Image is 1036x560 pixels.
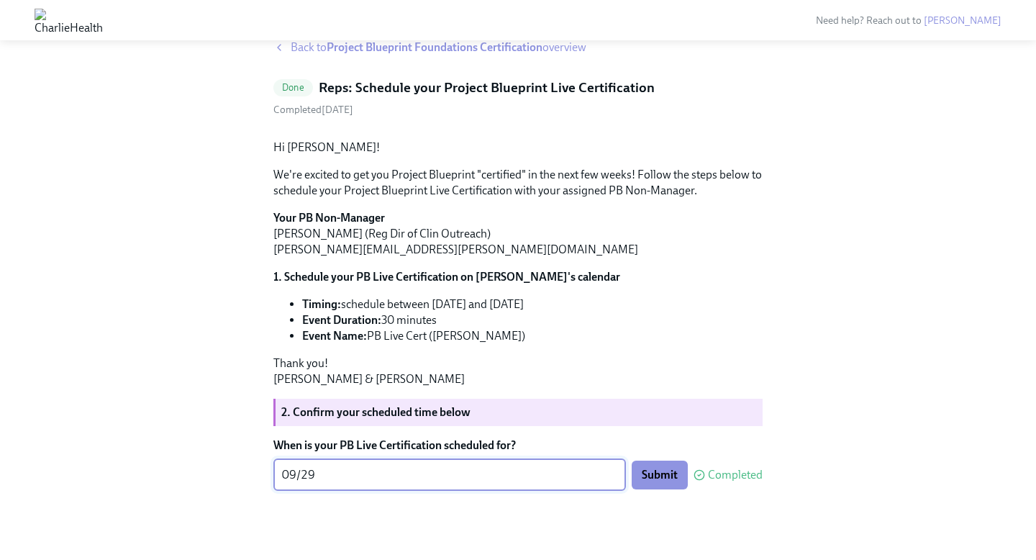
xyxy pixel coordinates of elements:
[302,328,763,344] li: PB Live Cert ([PERSON_NAME])
[924,14,1001,27] a: [PERSON_NAME]
[273,270,620,284] strong: 1. Schedule your PB Live Certification on [PERSON_NAME]'s calendar
[273,356,763,387] p: Thank you! [PERSON_NAME] & [PERSON_NAME]
[327,40,542,54] strong: Project Blueprint Foundations Certification
[273,104,353,116] span: Monday, August 25th 2025, 10:23 am
[281,405,471,419] strong: 2. Confirm your scheduled time below
[302,297,341,311] strong: Timing:
[273,40,763,55] a: Back toProject Blueprint Foundations Certificationoverview
[35,9,103,32] img: CharlieHealth
[273,210,763,258] p: [PERSON_NAME] (Reg Dir of Clin Outreach) [PERSON_NAME][EMAIL_ADDRESS][PERSON_NAME][DOMAIN_NAME]
[632,461,688,489] button: Submit
[273,167,763,199] p: We're excited to get you Project Blueprint "certified" in the next few weeks! Follow the steps be...
[273,438,763,453] label: When is your PB Live Certification scheduled for?
[282,466,617,484] textarea: 09/29
[302,297,763,312] li: schedule between [DATE] and [DATE]
[642,468,678,482] span: Submit
[302,329,367,343] strong: Event Name:
[319,78,655,97] h5: Reps: Schedule your Project Blueprint Live Certification
[816,14,1001,27] span: Need help? Reach out to
[273,211,385,225] strong: Your PB Non-Manager
[708,469,763,481] span: Completed
[291,40,586,55] span: Back to overview
[302,313,381,327] strong: Event Duration:
[302,312,763,328] li: 30 minutes
[273,82,313,93] span: Done
[273,140,763,155] p: Hi [PERSON_NAME]!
